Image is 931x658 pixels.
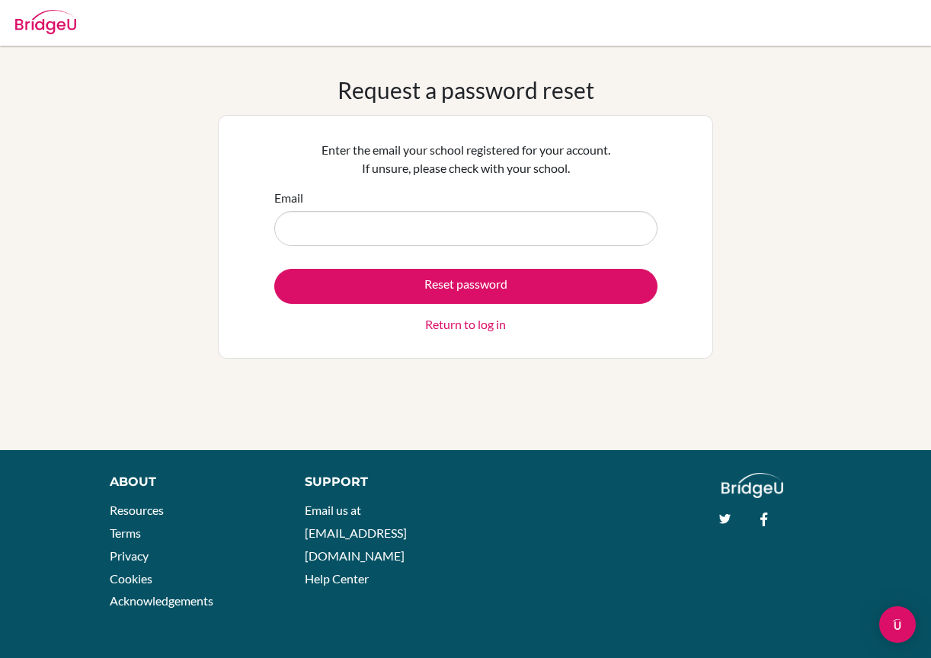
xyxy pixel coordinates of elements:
[274,269,657,304] button: Reset password
[274,189,303,207] label: Email
[305,503,407,562] a: Email us at [EMAIL_ADDRESS][DOMAIN_NAME]
[305,473,451,491] div: Support
[879,606,916,643] div: Open Intercom Messenger
[15,10,76,34] img: Bridge-U
[274,141,657,177] p: Enter the email your school registered for your account. If unsure, please check with your school.
[110,525,141,540] a: Terms
[110,548,149,563] a: Privacy
[110,473,270,491] div: About
[425,315,506,334] a: Return to log in
[305,571,369,586] a: Help Center
[110,593,213,608] a: Acknowledgements
[338,76,594,104] h1: Request a password reset
[721,473,783,498] img: logo_white@2x-f4f0deed5e89b7ecb1c2cc34c3e3d731f90f0f143d5ea2071677605dd97b5244.png
[110,503,164,517] a: Resources
[110,571,152,586] a: Cookies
